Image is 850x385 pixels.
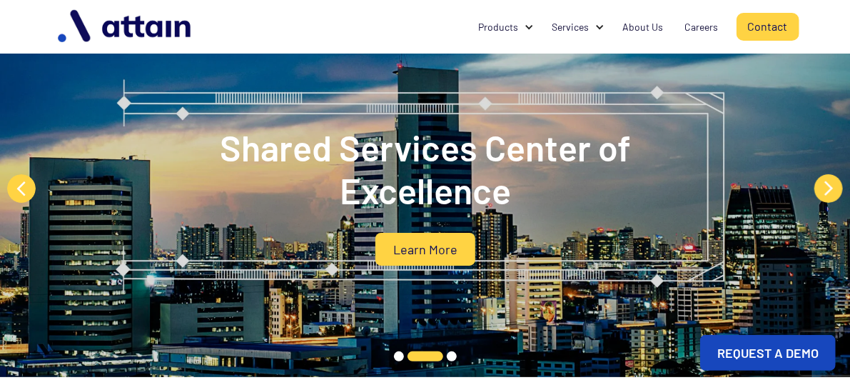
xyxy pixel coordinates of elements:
[685,20,719,34] div: Careers
[737,13,799,41] a: Contact
[7,174,36,203] button: Previous
[612,14,674,41] a: About Us
[623,20,664,34] div: About Us
[552,20,590,34] div: Services
[140,126,711,211] h2: Shared Services Center of Excellence
[394,351,404,361] button: 1 of 3
[674,14,729,41] a: Careers
[542,14,612,41] div: Services
[51,4,201,49] img: logo
[447,351,457,361] button: 3 of 3
[700,335,836,371] a: REQUEST A DEMO
[814,174,843,203] button: Next
[479,20,519,34] div: Products
[468,14,542,41] div: Products
[408,351,443,361] button: 2 of 3
[375,233,475,266] a: Learn More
